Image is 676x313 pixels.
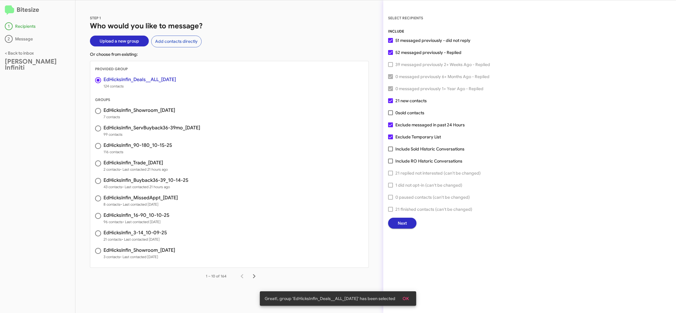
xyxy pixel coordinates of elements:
span: 2 contacts [104,166,168,172]
span: • Last contacted [DATE] [120,202,158,207]
span: Great!, group 'EdHicksInfin_Deals__ALL_[DATE]' has been selected [265,296,395,302]
span: 8 contacts [104,201,178,207]
span: 0 [395,109,424,116]
span: 21 replied not interested (can't be changed) [395,169,481,177]
span: OK [403,293,409,304]
h3: EdHicksInfin_Deals__ALL_[DATE] [104,77,176,82]
span: STEP 1 [90,16,101,20]
button: Upload a new group [90,36,149,46]
h3: EdHicksInfin_Showroom_[DATE] [104,108,175,113]
span: 3 contacts [104,254,175,260]
div: [PERSON_NAME] Infiniti [5,58,70,71]
span: Exclude Temporary List [395,133,441,141]
button: Previous page [236,270,248,282]
h3: EdHicksInfin_Showroom_[DATE] [104,248,175,253]
button: Add contacts directly [151,36,202,47]
img: logo-minimal.svg [5,5,14,15]
span: 43 contacts [104,184,188,190]
h3: EdHicksInfin_3-14_10-09-25 [104,230,167,235]
div: PROVIDED GROUP [90,66,368,72]
span: • Last contacted [DATE] [123,220,161,224]
h3: EdHicksInfin_Trade_[DATE] [104,160,168,165]
span: • Last contacted 21 hours ago [122,185,170,189]
span: 116 contacts [104,149,172,155]
span: 51 messaged previously - did not reply [395,37,470,44]
div: GROUPS [90,97,368,103]
span: sold contacts [398,110,424,115]
button: OK [398,293,414,304]
div: 1 – 10 of 164 [206,273,226,279]
div: Recipients [5,22,70,30]
h1: Who would you like to message? [90,21,369,31]
span: Exclude messaged in past 24 Hours [395,121,465,128]
span: • Last contacted [DATE] [122,237,160,242]
span: 21 new contacts [395,97,427,104]
h3: EdHicksInfin_16-90_10-10-25 [104,213,169,218]
h3: EdHicksInfin_Buyback36-39_10-14-25 [104,178,188,183]
span: 7 contacts [104,114,175,120]
span: 0 paused contacts (can't be changed) [395,194,470,201]
button: Next [388,218,416,229]
span: 96 contacts [104,219,169,225]
button: Next page [248,270,260,282]
span: 0 messaged previously 6+ Months Ago - Replied [395,73,489,80]
span: Next [398,218,407,229]
div: 1 [5,22,13,30]
span: Upload a new group [100,36,139,46]
h2: Bitesize [5,5,70,15]
span: 21 finished contacts (can't be changed) [395,206,472,213]
span: 52 messaged previously - Replied [395,49,461,56]
span: 0 messaged previously 1+ Year Ago - Replied [395,85,483,92]
h3: EdHicksInfin_MissedAppt_[DATE] [104,195,178,200]
span: Include RO Historic Conversations [395,157,462,165]
span: SELECT RECIPIENTS [388,16,423,20]
span: • Last contacted 21 hours ago [120,167,168,172]
div: 2 [5,35,13,43]
div: Message [5,35,70,43]
span: 124 contacts [104,83,176,89]
a: < Back to inbox [5,50,34,56]
h3: EdHicksInfin_ServBuyback36-39mo_[DATE] [104,125,200,130]
span: 39 messaged previously 2+ Weeks Ago - Replied [395,61,490,68]
h3: EdHicksInfin_90-180_10-15-25 [104,143,172,148]
span: 21 contacts [104,236,167,242]
span: • Last contacted [DATE] [120,255,158,259]
div: INCLUDE [388,28,671,34]
p: Or choose from existing: [90,51,369,57]
span: Include Sold Historic Conversations [395,145,464,153]
span: 1 did not opt-in (can't be changed) [395,182,462,189]
span: 99 contacts [104,131,200,138]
